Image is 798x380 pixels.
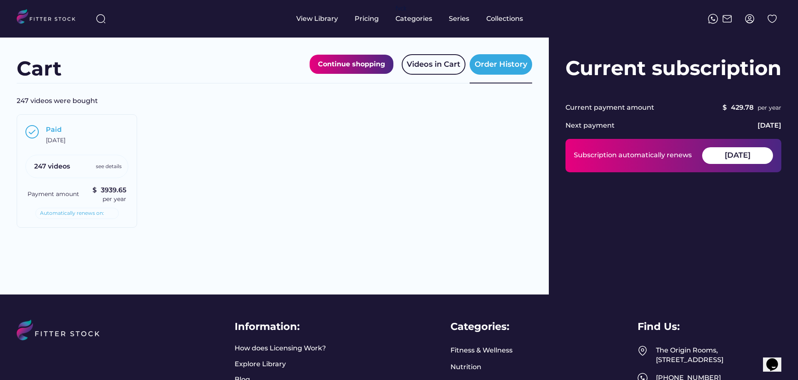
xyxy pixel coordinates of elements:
div: Payment amount [28,190,79,199]
div: Categories: [450,320,509,334]
img: meteor-icons_whatsapp%20%281%29.svg [708,14,718,24]
a: Fitness & Wellness [450,346,513,355]
div: Pricing [355,14,379,23]
img: LOGO.svg [17,9,83,26]
div: Collections [486,14,523,23]
div: Cart [17,55,62,83]
div: [DATE] [725,150,750,161]
div: fvck [395,4,406,13]
img: LOGO%20%281%29.svg [17,320,110,361]
div: $ [93,186,101,195]
div: Current subscription [565,54,781,82]
div: [DATE] [46,136,65,145]
div: Series [449,14,470,23]
div: 3939.65 [101,186,126,195]
div: Automatically renews on: [40,210,104,217]
a: Explore Library [235,360,286,369]
div: per year [103,195,126,204]
img: Frame%2049.svg [638,346,648,356]
img: Group%201000002397.svg [25,125,39,138]
img: profile-circle.svg [745,14,755,24]
div: Next payment [565,121,615,130]
div: [DATE] [758,121,781,130]
a: Nutrition [450,362,481,372]
div: 247 videos [34,162,70,171]
iframe: chat widget [763,347,790,372]
img: Group%201000002324%20%282%29.svg [767,14,777,24]
div: per year [758,104,781,112]
div: Paid [46,125,62,134]
img: search-normal%203.svg [96,14,106,24]
div: Information: [235,320,300,334]
div: Categories [395,14,432,23]
div: see details [96,163,122,170]
img: Frame%2051.svg [722,14,732,24]
div: Find Us: [638,320,680,334]
div: The Origin Rooms, [STREET_ADDRESS] [656,346,781,365]
div: 247 videos were bought [17,96,495,106]
div: 429.78 [731,103,753,112]
div: Videos in Cart [407,59,460,70]
div: Subscription automatically renews [574,151,692,160]
div: Continue shopping [318,59,385,70]
div: Order History [475,59,527,70]
div: View Library [296,14,338,23]
a: How does Licensing Work? [235,344,326,353]
div: $ [723,103,727,112]
div: Current payment amount [565,103,654,112]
